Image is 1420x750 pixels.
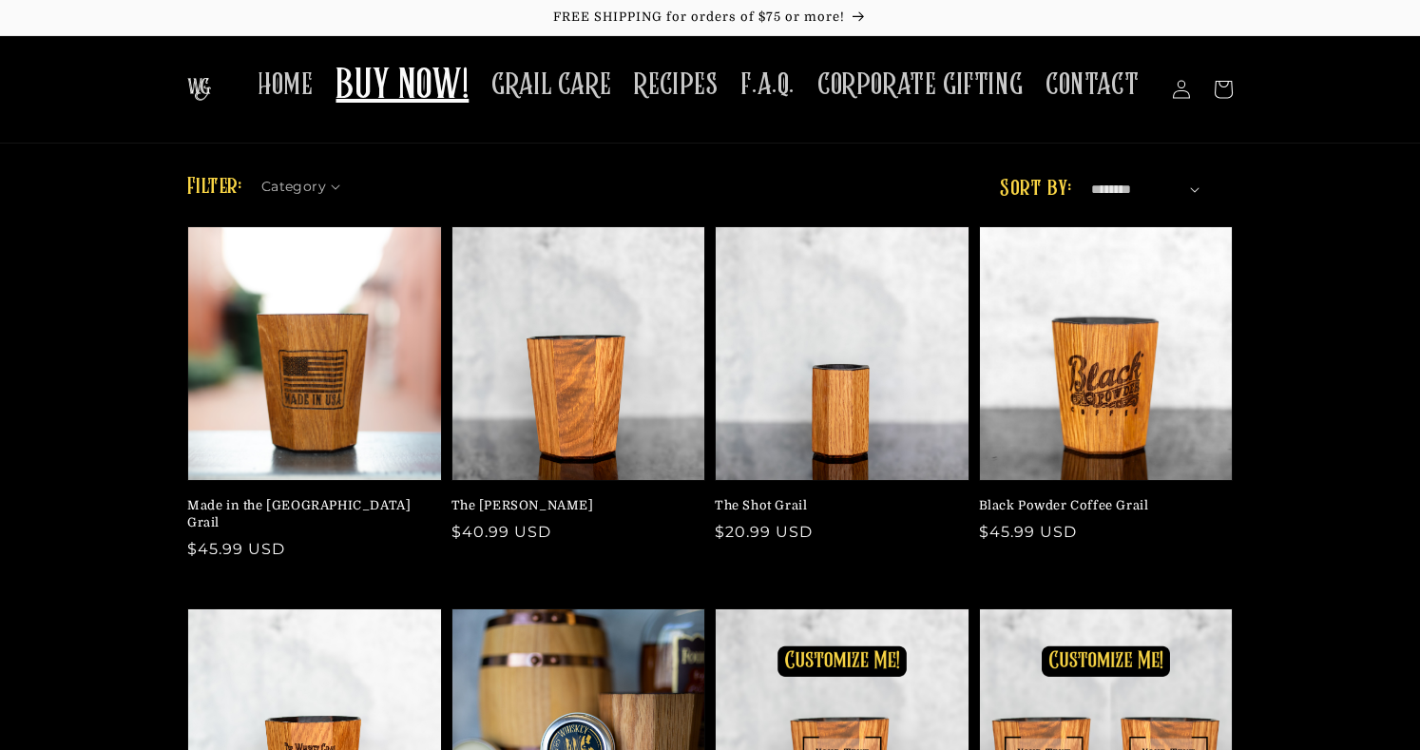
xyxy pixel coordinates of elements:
[324,49,480,125] a: BUY NOW!
[623,55,729,115] a: RECIPES
[451,497,695,514] a: The [PERSON_NAME]
[634,67,718,104] span: RECIPES
[187,497,431,531] a: Made in the [GEOGRAPHIC_DATA] Grail
[246,55,324,115] a: HOME
[817,67,1023,104] span: CORPORATE GIFTING
[187,78,211,101] img: The Whiskey Grail
[491,67,611,104] span: GRAIL CARE
[806,55,1034,115] a: CORPORATE GIFTING
[1000,178,1071,201] label: Sort by:
[1034,55,1150,115] a: CONTACT
[336,61,469,113] span: BUY NOW!
[261,177,326,197] span: Category
[187,170,242,204] h2: Filter:
[19,10,1401,26] p: FREE SHIPPING for orders of $75 or more!
[715,497,958,514] a: The Shot Grail
[740,67,795,104] span: F.A.Q.
[1046,67,1139,104] span: CONTACT
[258,67,313,104] span: HOME
[729,55,806,115] a: F.A.Q.
[979,497,1222,514] a: Black Powder Coffee Grail
[480,55,623,115] a: GRAIL CARE
[261,172,353,192] summary: Category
